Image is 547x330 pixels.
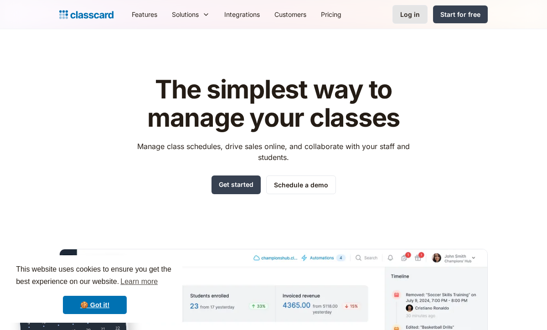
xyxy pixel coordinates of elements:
[212,175,261,194] a: Get started
[314,4,349,25] a: Pricing
[129,141,418,163] p: Manage class schedules, drive sales online, and collaborate with your staff and students.
[119,275,159,289] a: learn more about cookies
[172,10,199,19] div: Solutions
[16,264,174,289] span: This website uses cookies to ensure you get the best experience on our website.
[440,10,480,19] div: Start for free
[400,10,420,19] div: Log in
[165,4,217,25] div: Solutions
[124,4,165,25] a: Features
[129,76,418,132] h1: The simplest way to manage your classes
[392,5,428,24] a: Log in
[7,255,182,323] div: cookieconsent
[433,5,488,23] a: Start for free
[59,8,114,21] a: home
[63,296,127,314] a: dismiss cookie message
[266,175,336,194] a: Schedule a demo
[267,4,314,25] a: Customers
[217,4,267,25] a: Integrations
